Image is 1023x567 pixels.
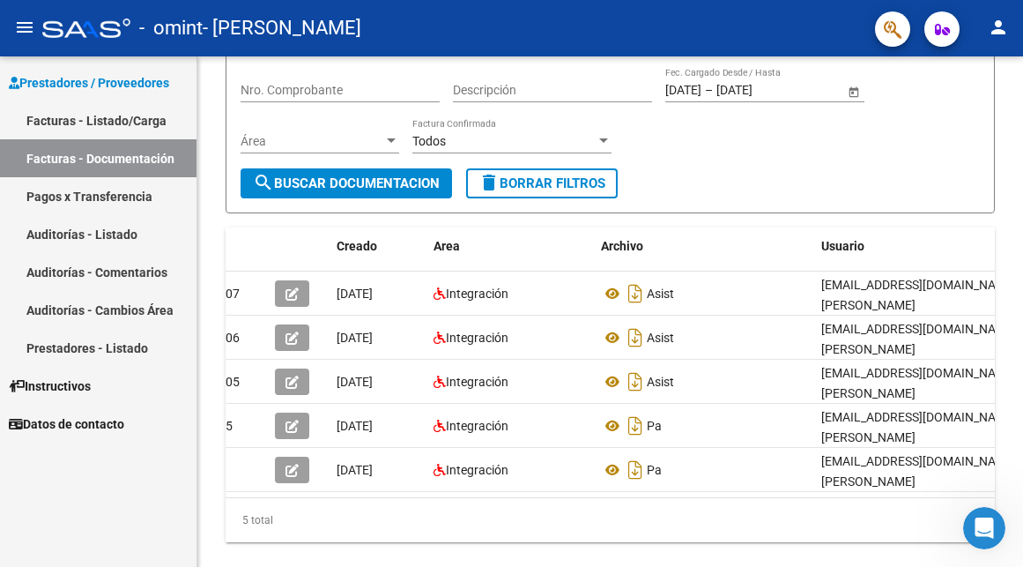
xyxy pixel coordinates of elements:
mat-icon: delete [478,172,500,193]
span: Usuario [821,239,864,253]
button: Open calendar [844,82,863,101]
span: Prestadores / Proveedores [9,73,169,93]
span: - omint [139,9,203,48]
i: Descargar documento [624,324,647,352]
datatable-header-cell: Id [197,228,268,265]
span: [EMAIL_ADDRESS][DOMAIN_NAME] - [PERSON_NAME] [821,366,1023,400]
span: Integración [446,375,508,389]
span: Creado [337,239,377,253]
input: End date [716,83,803,98]
span: Archivo [601,239,643,253]
span: Integración [446,419,508,433]
span: [DATE] [337,463,373,477]
span: Pa [647,463,662,477]
span: Integración [446,463,508,477]
span: Asist [647,375,674,389]
span: Integración [446,287,508,301]
span: - [PERSON_NAME] [203,9,361,48]
span: [EMAIL_ADDRESS][DOMAIN_NAME] - [PERSON_NAME] [821,454,1023,489]
mat-icon: menu [14,17,35,38]
button: Borrar Filtros [466,168,618,198]
span: Borrar Filtros [478,175,605,191]
span: Buscar Documentacion [253,175,440,191]
span: [DATE] [337,419,373,433]
span: [EMAIL_ADDRESS][DOMAIN_NAME] - [PERSON_NAME] [821,410,1023,444]
div: 5 total [226,498,995,542]
iframe: Intercom live chat [963,507,1005,549]
mat-icon: person [988,17,1009,38]
span: Instructivos [9,377,91,396]
span: [EMAIL_ADDRESS][DOMAIN_NAME] - [PERSON_NAME] [821,322,1023,356]
span: [DATE] [337,287,373,301]
input: Start date [665,83,701,98]
span: Integración [446,331,508,345]
span: [EMAIL_ADDRESS][DOMAIN_NAME] - [PERSON_NAME] [821,278,1023,312]
span: Área [241,134,383,149]
span: Asist [647,331,674,345]
button: Buscar Documentacion [241,168,452,198]
span: Pa [647,419,662,433]
i: Descargar documento [624,412,647,440]
span: [DATE] [337,375,373,389]
span: [DATE] [337,331,373,345]
mat-icon: search [253,172,274,193]
span: Area [434,239,460,253]
datatable-header-cell: Creado [330,228,426,265]
span: – [705,83,713,98]
span: Datos de contacto [9,414,124,434]
datatable-header-cell: Area [426,228,594,265]
datatable-header-cell: Archivo [594,228,814,265]
i: Descargar documento [624,456,647,484]
span: Todos [412,134,446,148]
i: Descargar documento [624,280,647,308]
span: Asist [647,287,674,301]
i: Descargar documento [624,368,647,396]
